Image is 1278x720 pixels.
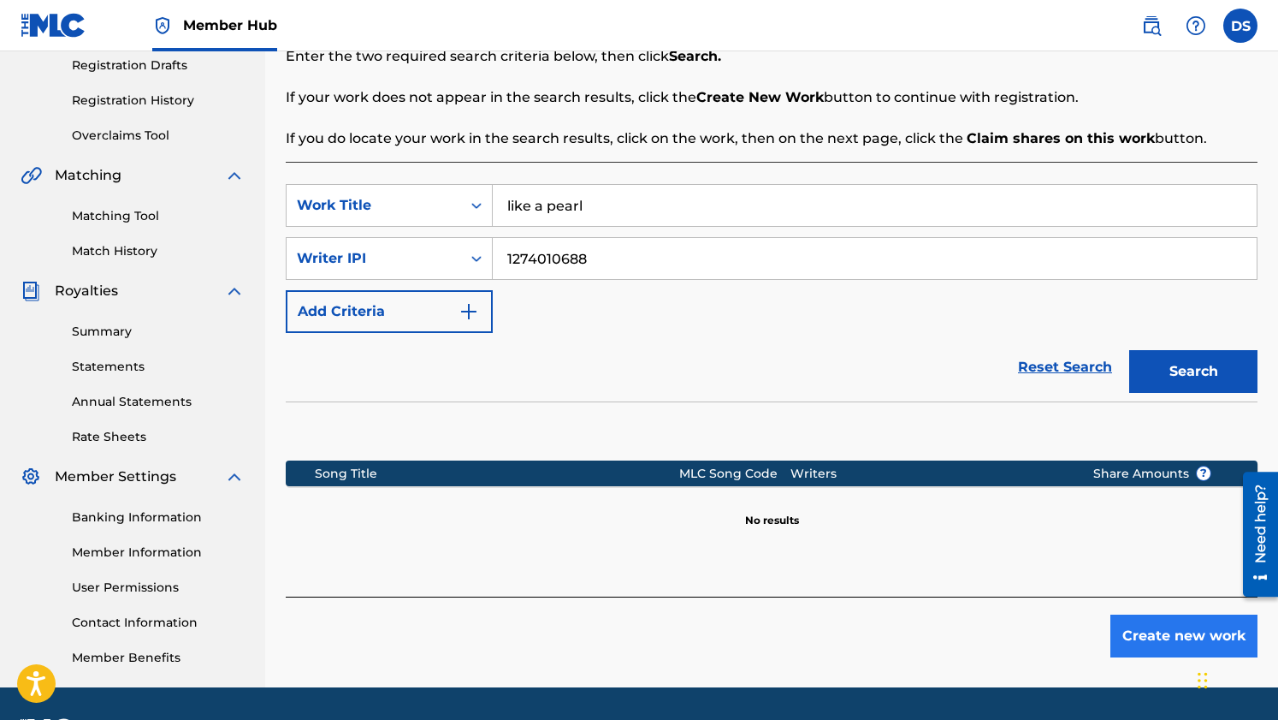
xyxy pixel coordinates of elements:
span: ? [1197,467,1210,480]
img: expand [224,281,245,301]
img: expand [224,467,245,487]
button: Create new work [1110,615,1257,658]
div: Writers [790,465,1068,483]
img: help [1186,15,1206,36]
a: Contact Information [72,614,245,632]
a: Public Search [1134,9,1169,43]
div: Work Title [297,195,451,216]
a: Rate Sheets [72,428,245,446]
a: Overclaims Tool [72,127,245,145]
button: Add Criteria [286,290,493,333]
img: Top Rightsholder [152,15,173,36]
span: Member Settings [55,467,176,487]
span: Share Amounts [1093,465,1211,483]
div: Writer IPI [297,248,451,269]
img: MLC Logo [21,13,86,38]
iframe: Chat Widget [1192,638,1278,720]
span: Matching [55,165,121,186]
strong: Create New Work [696,89,824,105]
button: Search [1129,350,1257,393]
p: If your work does not appear in the search results, click the button to continue with registration. [286,87,1257,108]
a: Summary [72,323,245,341]
a: Matching Tool [72,207,245,225]
p: No results [745,492,799,528]
span: Royalties [55,281,118,301]
div: Help [1179,9,1213,43]
img: search [1141,15,1162,36]
a: Statements [72,358,245,376]
a: Reset Search [1009,348,1121,386]
iframe: Resource Center [1230,465,1278,603]
img: Royalties [21,281,41,301]
div: MLC Song Code [679,465,790,483]
a: Member Benefits [72,649,245,667]
span: Member Hub [183,15,277,35]
img: 9d2ae6d4665cec9f34b9.svg [459,301,479,322]
img: Member Settings [21,467,41,487]
div: Song Title [315,465,679,483]
a: User Permissions [72,579,245,597]
p: Enter the two required search criteria below, then click [286,46,1257,67]
a: Annual Statements [72,393,245,411]
strong: Search. [669,48,721,64]
div: Drag [1198,655,1208,706]
a: Member Information [72,544,245,562]
img: expand [224,165,245,186]
a: Registration History [72,92,245,110]
strong: Claim shares on this work [967,130,1155,146]
a: Match History [72,242,245,260]
p: If you do locate your work in the search results, click on the work, then on the next page, click... [286,128,1257,149]
a: Registration Drafts [72,57,245,74]
form: Search Form [286,184,1257,402]
a: Banking Information [72,509,245,527]
div: User Menu [1223,9,1257,43]
img: Matching [21,165,42,186]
